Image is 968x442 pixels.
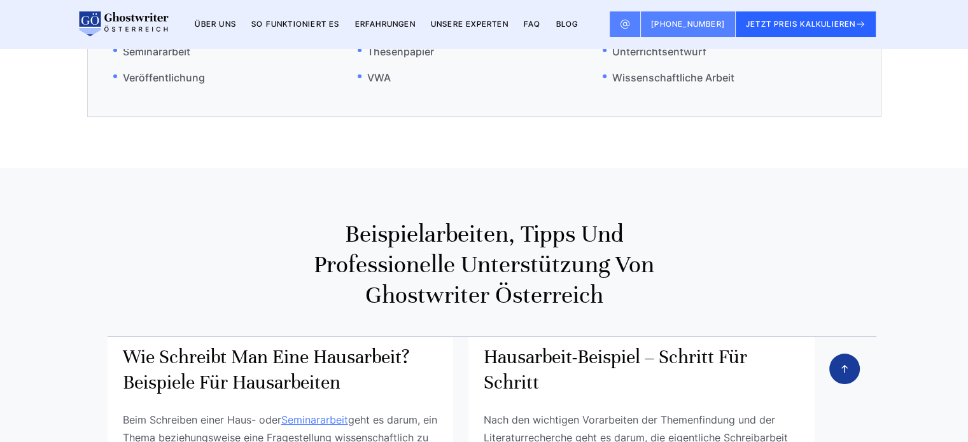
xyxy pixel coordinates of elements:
[620,19,630,29] img: Email
[556,19,578,29] a: BLOG
[113,38,190,64] a: Seminararbeit
[251,19,340,29] a: So funktioniert es
[603,38,706,64] span: Unterrichtsentwurf
[603,64,734,90] span: Wissenschaftliche Arbeit
[77,11,169,37] img: logo wirschreiben
[281,413,348,426] a: Seminararbeit
[113,64,205,90] span: Veröffentlichung
[484,345,799,396] h3: Hausarbeit-Beispiel – Schritt für Schritt
[195,19,236,29] a: Über uns
[641,11,736,37] a: [PHONE_NUMBER]
[296,219,672,310] h2: Beispielarbeiten, Tipps und professionelle Unterstützung von Ghostwriter Österreich
[358,64,391,90] a: VWA
[431,19,509,29] a: Unsere Experten
[355,19,416,29] a: Erfahrungen
[524,19,541,29] a: FAQ
[736,11,876,37] button: JETZT PREIS KALKULIEREN
[651,19,725,29] span: [PHONE_NUMBER]
[123,345,438,396] h3: Wie schreibt man eine Hausarbeit? Beispiele für Hausarbeiten
[358,38,434,64] span: Thesenpapier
